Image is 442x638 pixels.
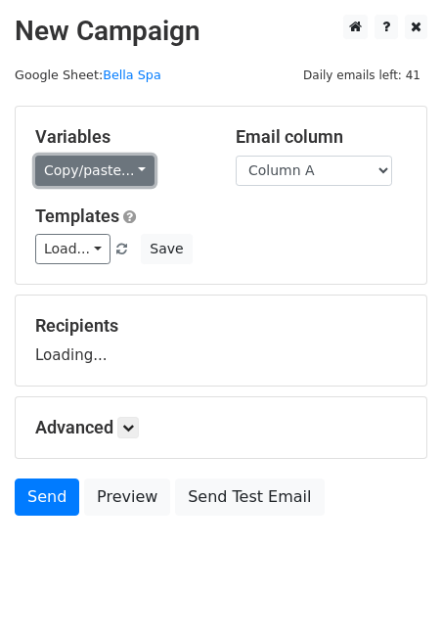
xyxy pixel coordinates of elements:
[15,15,427,48] h2: New Campaign
[103,68,161,82] a: Bella Spa
[35,234,110,264] a: Load...
[35,126,206,148] h5: Variables
[296,65,427,86] span: Daily emails left: 41
[35,315,407,337] h5: Recipients
[35,315,407,366] div: Loading...
[15,68,161,82] small: Google Sheet:
[236,126,407,148] h5: Email column
[84,478,170,516] a: Preview
[141,234,192,264] button: Save
[296,68,427,82] a: Daily emails left: 41
[175,478,324,516] a: Send Test Email
[35,156,155,186] a: Copy/paste...
[15,478,79,516] a: Send
[35,417,407,438] h5: Advanced
[35,205,119,226] a: Templates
